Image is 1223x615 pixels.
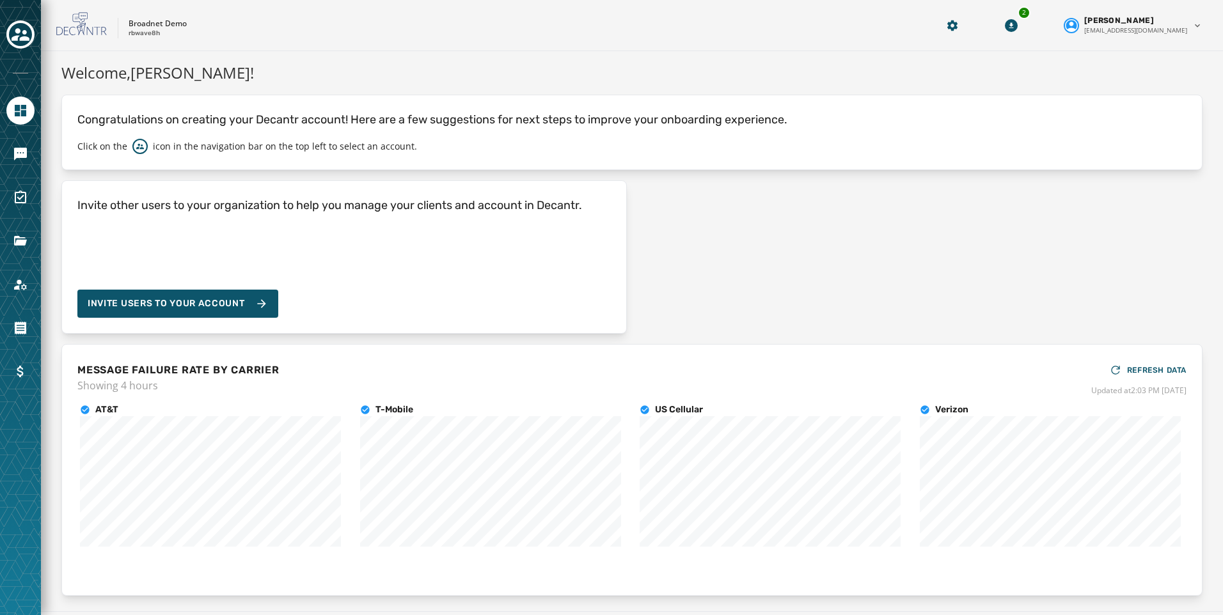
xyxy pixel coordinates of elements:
[77,140,127,153] p: Click on the
[6,183,35,212] a: Navigate to Surveys
[6,97,35,125] a: Navigate to Home
[61,61,1203,84] h1: Welcome, [PERSON_NAME] !
[1059,10,1208,40] button: User settings
[1127,365,1187,375] span: REFRESH DATA
[6,357,35,385] a: Navigate to Billing
[1091,385,1187,396] span: Updated at 2:03 PM [DATE]
[6,270,35,299] a: Navigate to Account
[88,297,245,310] span: Invite Users to your account
[6,20,35,49] button: Toggle account select drawer
[77,111,1187,128] p: Congratulations on creating your Decantr account! Here are a few suggestions for next steps to im...
[655,403,703,416] h4: US Cellular
[1000,14,1023,37] button: Download Menu
[77,196,582,214] h4: Invite other users to your organization to help you manage your clients and account in Decantr.
[77,378,280,393] span: Showing 4 hours
[129,19,187,29] p: Broadnet Demo
[95,403,118,416] h4: AT&T
[6,140,35,168] a: Navigate to Messaging
[1084,26,1187,35] span: [EMAIL_ADDRESS][DOMAIN_NAME]
[1018,6,1030,19] div: 2
[1084,15,1154,26] span: [PERSON_NAME]
[153,140,417,153] p: icon in the navigation bar on the top left to select an account.
[1109,360,1187,380] button: REFRESH DATA
[941,14,964,37] button: Manage global settings
[935,403,968,416] h4: Verizon
[6,227,35,255] a: Navigate to Files
[375,403,413,416] h4: T-Mobile
[77,290,278,318] button: Invite Users to your account
[77,362,280,378] h4: MESSAGE FAILURE RATE BY CARRIER
[129,29,160,38] p: rbwave8h
[6,314,35,342] a: Navigate to Orders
